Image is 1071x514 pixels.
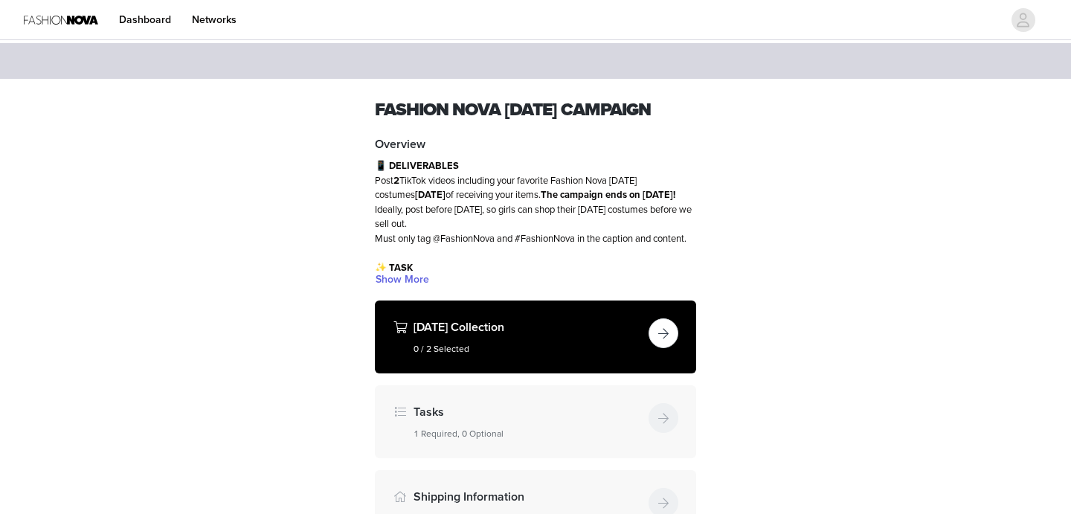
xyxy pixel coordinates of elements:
[389,262,413,274] span: TASK
[375,271,430,289] button: Show More
[414,318,643,336] h4: [DATE] Collection
[414,342,643,356] h5: 0 / 2 Selected
[393,175,399,187] strong: 2
[375,301,696,373] div: Halloween Collection
[375,262,387,274] span: ✨
[375,204,692,231] span: deally, post before [DATE], so girls can shop their [DATE] costumes before we sell out.
[375,233,686,245] span: Must only tag @FashionNova and #FashionNova in the caption and content.
[183,3,245,36] a: Networks
[375,204,377,216] span: I
[375,97,696,123] h1: Fashion Nova [DATE] Campaign
[1016,8,1030,32] div: avatar
[24,3,98,36] img: Fashion Nova Logo
[375,175,675,202] span: Post TikTok videos including your favorite Fashion Nova [DATE] costumes of receiving your items.
[110,3,180,36] a: Dashboard
[414,488,643,506] h4: Shipping Information
[414,427,643,440] h5: 1 Required, 0 Optional
[375,160,459,172] span: 📱 DELIVERABLES
[375,135,696,153] h4: Overview
[414,403,643,421] h4: Tasks
[375,385,696,458] div: Tasks
[541,189,675,201] strong: The campaign ends on [DATE]!
[415,189,446,201] strong: [DATE]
